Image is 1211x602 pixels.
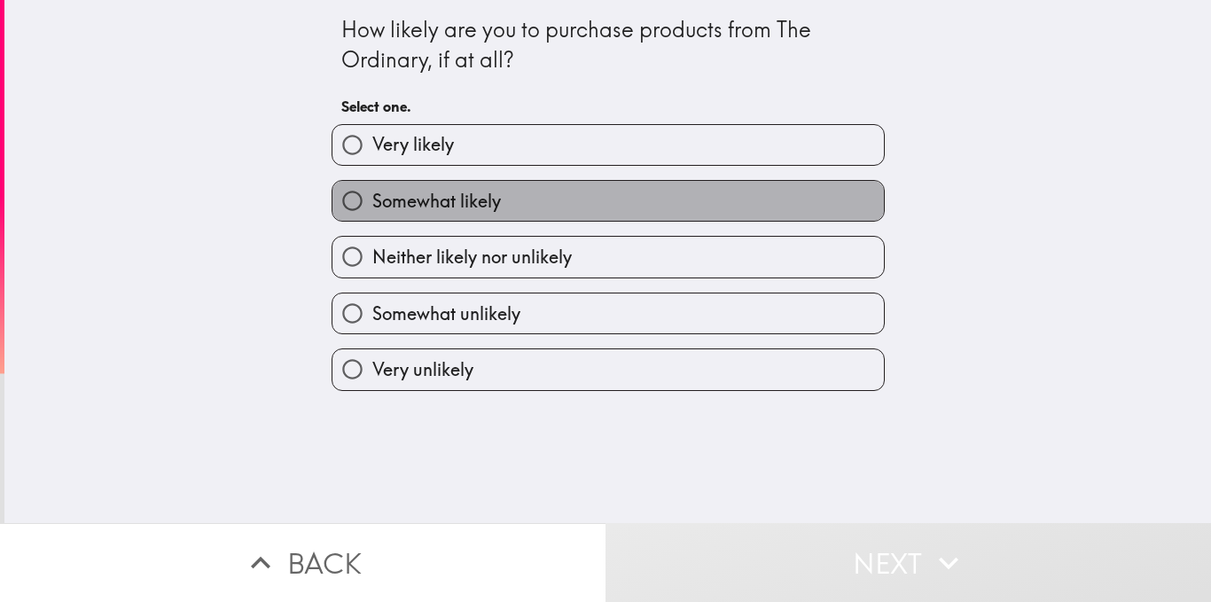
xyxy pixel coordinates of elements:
[332,293,884,333] button: Somewhat unlikely
[372,245,572,270] span: Neither likely nor unlikely
[332,125,884,165] button: Very likely
[332,181,884,221] button: Somewhat likely
[372,357,473,382] span: Very unlikely
[372,132,454,157] span: Very likely
[341,15,875,74] div: How likely are you to purchase products from The Ordinary, if at all?
[332,237,884,277] button: Neither likely nor unlikely
[605,523,1211,602] button: Next
[341,97,875,116] h6: Select one.
[372,189,501,214] span: Somewhat likely
[332,349,884,389] button: Very unlikely
[372,301,520,326] span: Somewhat unlikely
